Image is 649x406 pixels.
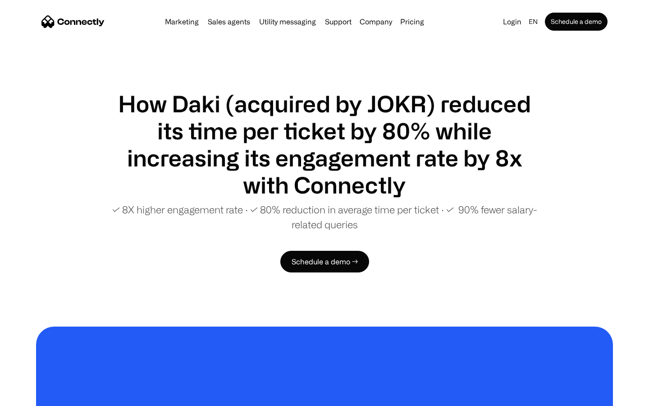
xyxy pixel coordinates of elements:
[397,18,428,25] a: Pricing
[108,202,541,232] p: ✓ 8X higher engagement rate ∙ ✓ 80% reduction in average time per ticket ∙ ✓ 90% fewer salary-rel...
[18,390,54,403] ul: Language list
[360,15,392,28] div: Company
[161,18,202,25] a: Marketing
[499,15,525,28] a: Login
[545,13,608,31] a: Schedule a demo
[9,389,54,403] aside: Language selected: English
[108,90,541,198] h1: How Daki (acquired by JOKR) reduced its time per ticket by 80% while increasing its engagement ra...
[280,251,369,272] a: Schedule a demo →
[204,18,254,25] a: Sales agents
[529,15,538,28] div: en
[256,18,320,25] a: Utility messaging
[321,18,355,25] a: Support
